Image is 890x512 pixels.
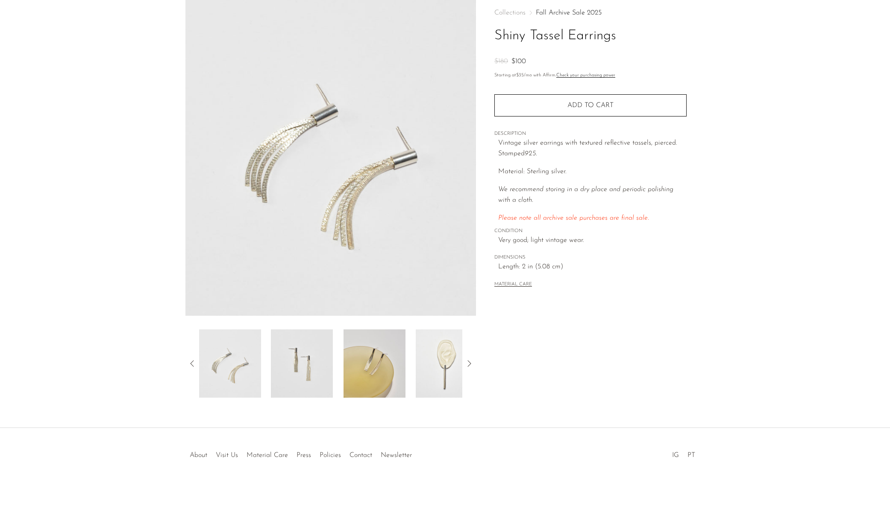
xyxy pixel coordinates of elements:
[494,282,532,288] button: MATERIAL CARE
[494,72,687,79] p: Starting at /mo with Affirm.
[297,452,311,459] a: Press
[190,452,207,459] a: About
[498,166,687,177] p: Material: Sterling silver.
[536,9,602,16] a: Fall Archive Sale 2025
[498,138,687,160] p: Vintage silver earrings with textured reflective tassels, pierced. Stamped
[498,262,687,273] span: Length: 2 in (5.08 cm)
[494,9,526,16] span: Collections
[199,329,261,398] img: Shiny Tassel Earrings
[567,102,614,109] span: Add to cart
[494,58,508,65] span: $180
[494,254,687,262] span: DIMENSIONS
[494,9,687,16] nav: Breadcrumbs
[247,452,288,459] a: Material Care
[516,73,524,78] span: $35
[416,329,478,398] img: Shiny Tassel Earrings
[511,58,526,65] span: $100
[668,445,699,461] ul: Social Medias
[494,227,687,235] span: CONDITION
[344,329,405,398] img: Shiny Tassel Earrings
[494,25,687,47] h1: Shiny Tassel Earrings
[498,186,673,204] i: We recommend storing in a dry place and periodic polishing with a cloth.
[498,215,649,221] span: Please note all archive sale purchases are final sale.
[687,452,695,459] a: PT
[494,130,687,138] span: DESCRIPTION
[498,235,687,246] span: Very good; light vintage wear.
[525,150,537,157] em: 925.
[320,452,341,459] a: Policies
[672,452,679,459] a: IG
[350,452,372,459] a: Contact
[556,73,615,78] a: Check your purchasing power - Learn more about Affirm Financing (opens in modal)
[271,329,333,398] img: Shiny Tassel Earrings
[216,452,238,459] a: Visit Us
[185,445,416,461] ul: Quick links
[494,94,687,116] button: Add to cart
